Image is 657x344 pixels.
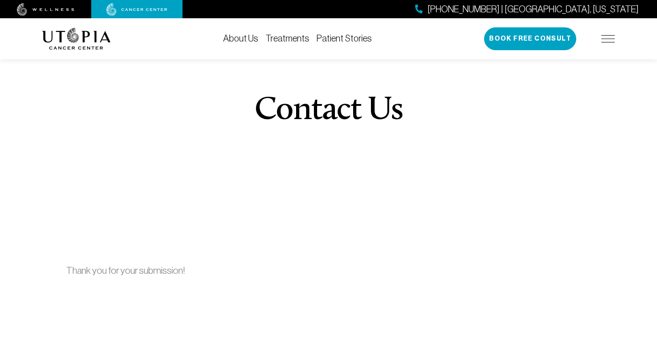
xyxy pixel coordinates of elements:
a: About Us [223,33,258,43]
p: Thank you for your submission! [66,263,590,278]
img: icon-hamburger [601,35,615,42]
button: Book Free Consult [484,27,576,50]
a: [PHONE_NUMBER] | [GEOGRAPHIC_DATA], [US_STATE] [415,3,639,16]
img: logo [42,28,111,50]
a: Treatments [266,33,309,43]
a: Patient Stories [317,33,372,43]
h1: Contact Us [255,94,403,127]
span: [PHONE_NUMBER] | [GEOGRAPHIC_DATA], [US_STATE] [428,3,639,16]
img: cancer center [106,3,167,16]
img: wellness [17,3,74,16]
